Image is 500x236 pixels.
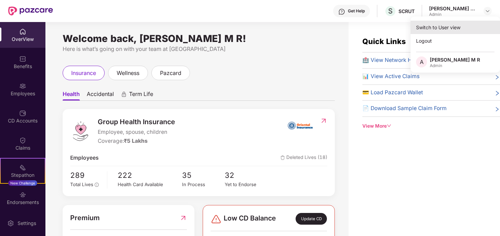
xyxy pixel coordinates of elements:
div: Get Help [348,8,365,14]
img: New Pazcare Logo [8,7,53,15]
span: Employees [70,154,99,162]
div: New Challenge [8,180,37,186]
span: Premium [70,213,100,223]
div: In Process [182,181,225,188]
div: [PERSON_NAME] M R [430,56,480,63]
div: Admin [430,63,480,68]
div: Coverage: [98,137,175,146]
span: right [494,106,500,113]
span: wellness [117,69,139,77]
span: Term Life [129,90,153,100]
span: 💳 Load Pazcard Wallet [362,88,423,97]
img: svg+xml;base64,PHN2ZyBpZD0iQ2xhaW0iIHhtbG5zPSJodHRwOi8vd3d3LnczLm9yZy8yMDAwL3N2ZyIgd2lkdGg9IjIwIi... [19,137,26,144]
span: Quick Links [362,37,406,46]
div: Health Card Available [118,181,182,188]
img: svg+xml;base64,PHN2ZyBpZD0iSG9tZSIgeG1sbnM9Imh0dHA6Ly93d3cudzMub3JnLzIwMDAvc3ZnIiB3aWR0aD0iMjAiIG... [19,28,26,35]
span: 📊 View Active Claims [362,72,419,81]
span: 289 [70,170,102,181]
img: svg+xml;base64,PHN2ZyBpZD0iU2V0dGluZy0yMHgyMCIgeG1sbnM9Imh0dHA6Ly93d3cudzMub3JnLzIwMDAvc3ZnIiB3aW... [7,220,14,227]
div: SCRUT [398,8,415,14]
span: Total Lives [70,182,93,187]
div: Settings [15,220,38,227]
span: Group Health Insurance [98,117,175,127]
span: 🏥 View Network Hospitals [362,56,432,65]
img: svg+xml;base64,PHN2ZyBpZD0iSGVscC0zMngzMiIgeG1sbnM9Imh0dHA6Ly93d3cudzMub3JnLzIwMDAvc3ZnIiB3aWR0aD... [338,8,345,15]
img: svg+xml;base64,PHN2ZyBpZD0iQmVuZWZpdHMiIHhtbG5zPSJodHRwOi8vd3d3LnczLm9yZy8yMDAwL3N2ZyIgd2lkdGg9Ij... [19,55,26,62]
img: deleteIcon [280,155,285,160]
img: insurerIcon [287,117,313,134]
span: Deleted Lives (18) [280,154,327,162]
span: down [387,124,392,128]
div: Update CD [296,213,327,225]
span: Employee, spouse, children [98,128,175,137]
span: ₹5 Lakhs [124,138,148,144]
div: animation [121,91,127,97]
span: 222 [118,170,182,181]
span: 32 [225,170,267,181]
span: right [494,90,500,97]
span: info-circle [95,183,99,187]
div: Switch to User view [411,21,500,34]
span: S [388,7,393,15]
img: svg+xml;base64,PHN2ZyBpZD0iQ0RfQWNjb3VudHMiIGRhdGEtbmFtZT0iQ0QgQWNjb3VudHMiIHhtbG5zPSJodHRwOi8vd3... [19,110,26,117]
img: svg+xml;base64,PHN2ZyBpZD0iRGFuZ2VyLTMyeDMyIiB4bWxucz0iaHR0cDovL3d3dy53My5vcmcvMjAwMC9zdmciIHdpZH... [211,214,222,225]
div: View More [362,122,500,130]
img: svg+xml;base64,PHN2ZyBpZD0iRHJvcGRvd24tMzJ4MzIiIHhtbG5zPSJodHRwOi8vd3d3LnczLm9yZy8yMDAwL3N2ZyIgd2... [485,8,490,14]
span: 📄 Download Sample Claim Form [362,104,447,113]
div: Stepathon [1,172,45,179]
div: Logout [411,34,500,47]
div: Welcome back, [PERSON_NAME] M R! [63,36,335,41]
div: Yet to Endorse [225,181,267,188]
span: Accidental [87,90,114,100]
span: 35 [182,170,225,181]
img: svg+xml;base64,PHN2ZyB4bWxucz0iaHR0cDovL3d3dy53My5vcmcvMjAwMC9zdmciIHdpZHRoPSIyMSIgaGVpZ2h0PSIyMC... [19,164,26,171]
span: Low CD Balance [224,213,276,225]
span: right [494,74,500,81]
img: svg+xml;base64,PHN2ZyBpZD0iRW5kb3JzZW1lbnRzIiB4bWxucz0iaHR0cDovL3d3dy53My5vcmcvMjAwMC9zdmciIHdpZH... [19,191,26,198]
div: Here is what’s going on with your team at [GEOGRAPHIC_DATA] [63,45,335,53]
img: svg+xml;base64,PHN2ZyBpZD0iRW1wbG95ZWVzIiB4bWxucz0iaHR0cDovL3d3dy53My5vcmcvMjAwMC9zdmciIHdpZHRoPS... [19,83,26,89]
span: insurance [71,69,96,77]
span: pazcard [160,69,181,77]
div: [PERSON_NAME] M R [429,5,477,12]
img: RedirectIcon [320,117,327,124]
div: Admin [429,12,477,17]
img: logo [70,121,91,141]
img: RedirectIcon [180,213,187,223]
span: Health [63,90,80,100]
span: A [420,58,424,66]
